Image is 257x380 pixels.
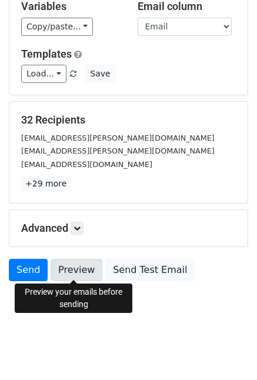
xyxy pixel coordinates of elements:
[21,146,215,155] small: [EMAIL_ADDRESS][PERSON_NAME][DOMAIN_NAME]
[105,259,195,281] a: Send Test Email
[198,324,257,380] iframe: Chat Widget
[21,222,236,235] h5: Advanced
[51,259,102,281] a: Preview
[21,65,66,83] a: Load...
[21,18,93,36] a: Copy/paste...
[9,259,48,281] a: Send
[21,176,71,191] a: +29 more
[85,65,115,83] button: Save
[21,114,236,126] h5: 32 Recipients
[15,284,132,313] div: Preview your emails before sending
[21,160,152,169] small: [EMAIL_ADDRESS][DOMAIN_NAME]
[21,134,215,142] small: [EMAIL_ADDRESS][PERSON_NAME][DOMAIN_NAME]
[21,48,72,60] a: Templates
